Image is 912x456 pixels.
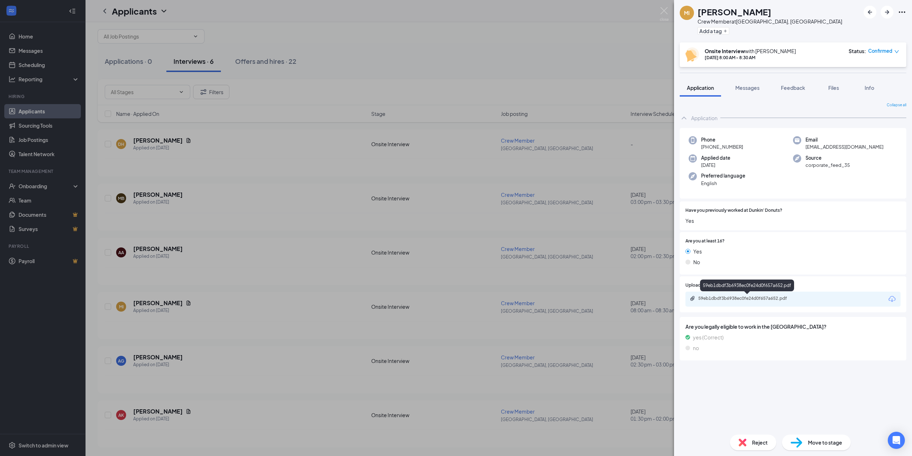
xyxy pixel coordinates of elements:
[864,6,876,19] button: ArrowLeftNew
[705,55,796,61] div: [DATE] 8:00 AM - 8:30 AM
[868,47,892,55] span: Confirmed
[735,84,760,91] span: Messages
[705,48,745,54] b: Onsite Interview
[883,8,891,16] svg: ArrowRight
[690,296,805,302] a: Paperclip59eb1dbdf3b6938ec0fe24d0f657a652.pdf
[693,247,702,255] span: Yes
[693,258,700,266] span: No
[701,162,730,169] span: [DATE]
[698,27,729,35] button: PlusAdd a tag
[698,296,798,301] div: 59eb1dbdf3b6938ec0fe24d0f657a652.pdf
[866,8,874,16] svg: ArrowLeftNew
[701,154,730,162] span: Applied date
[701,143,743,150] span: [PHONE_NUMBER]
[887,102,906,108] span: Collapse all
[690,296,695,301] svg: Paperclip
[888,295,896,303] svg: Download
[700,280,794,291] div: 59eb1dbdf3b6938ec0fe24d0f657a652.pdf
[685,323,901,331] span: Are you legally eligible to work in the [GEOGRAPHIC_DATA]?
[828,84,839,91] span: Files
[898,8,906,16] svg: Ellipses
[805,143,883,150] span: [EMAIL_ADDRESS][DOMAIN_NAME]
[684,9,690,16] div: MI
[693,344,699,352] span: no
[691,114,717,122] div: Application
[888,432,905,449] div: Open Intercom Messenger
[698,6,771,18] h1: [PERSON_NAME]
[680,114,688,122] svg: ChevronUp
[881,6,893,19] button: ArrowRight
[805,162,850,169] span: corporate_feed_35
[752,439,768,446] span: Reject
[723,29,727,33] svg: Plus
[685,207,782,214] span: Have you previously worked at Dunkin' Donuts?
[698,18,842,25] div: Crew Member at [GEOGRAPHIC_DATA], [GEOGRAPHIC_DATA]
[849,47,866,55] div: Status :
[687,84,714,91] span: Application
[781,84,805,91] span: Feedback
[805,154,850,162] span: Source
[805,136,883,143] span: Email
[865,84,874,91] span: Info
[701,136,743,143] span: Phone
[685,238,725,245] span: Are you at least 16?
[808,439,842,446] span: Move to stage
[685,217,901,225] span: Yes
[693,333,724,341] span: yes (Correct)
[894,49,899,54] span: down
[701,180,745,187] span: English
[685,282,718,289] span: Upload Resume
[701,172,745,179] span: Preferred language
[705,47,796,55] div: with [PERSON_NAME]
